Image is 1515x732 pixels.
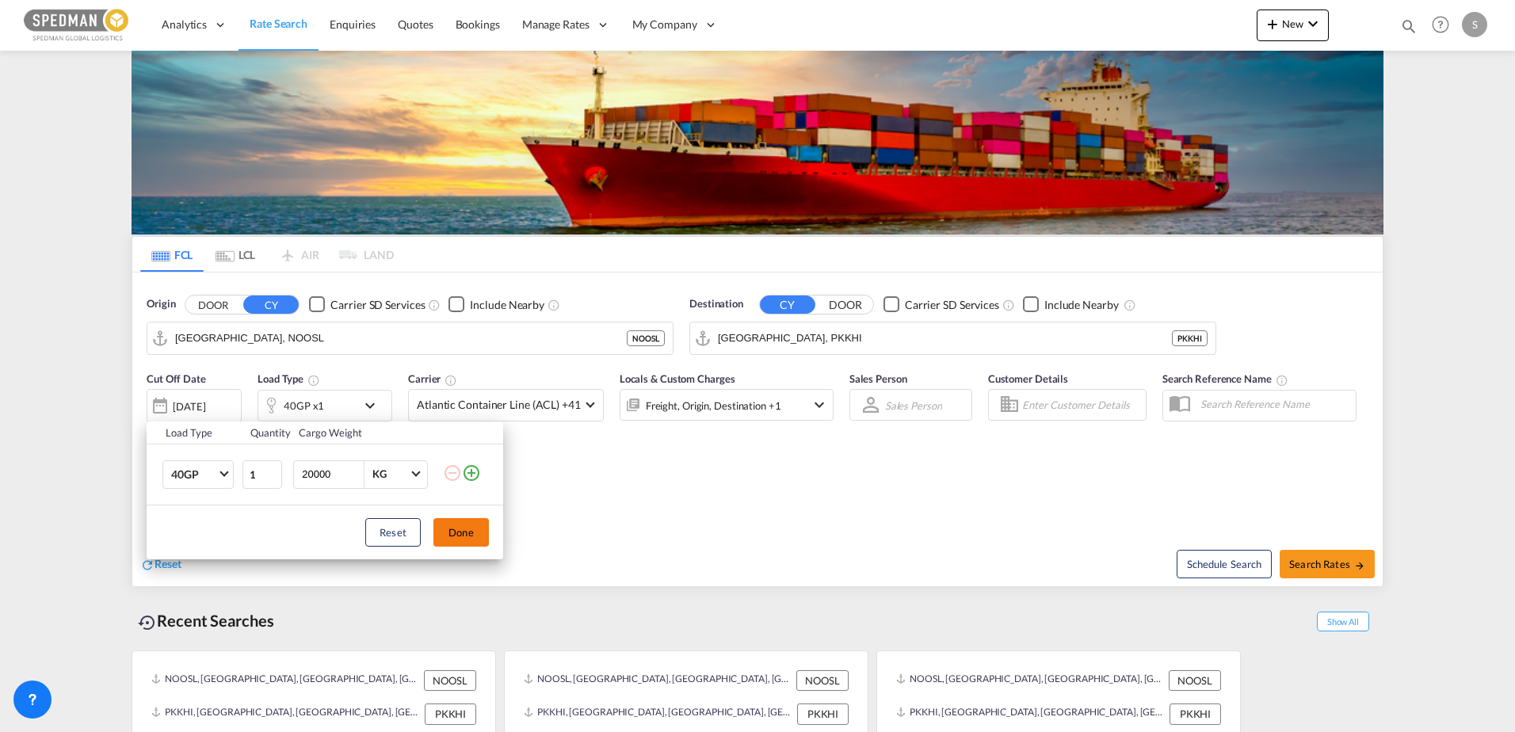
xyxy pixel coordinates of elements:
th: Load Type [147,421,241,444]
input: Qty [242,460,282,489]
th: Quantity [241,421,290,444]
div: Cargo Weight [299,425,433,440]
button: Done [433,518,489,547]
div: KG [372,467,387,480]
button: Reset [365,518,421,547]
md-select: Choose: 40GP [162,460,234,489]
md-icon: icon-minus-circle-outline [443,463,462,482]
input: Enter Weight [300,461,364,488]
md-icon: icon-plus-circle-outline [462,463,481,482]
span: 40GP [171,467,217,482]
